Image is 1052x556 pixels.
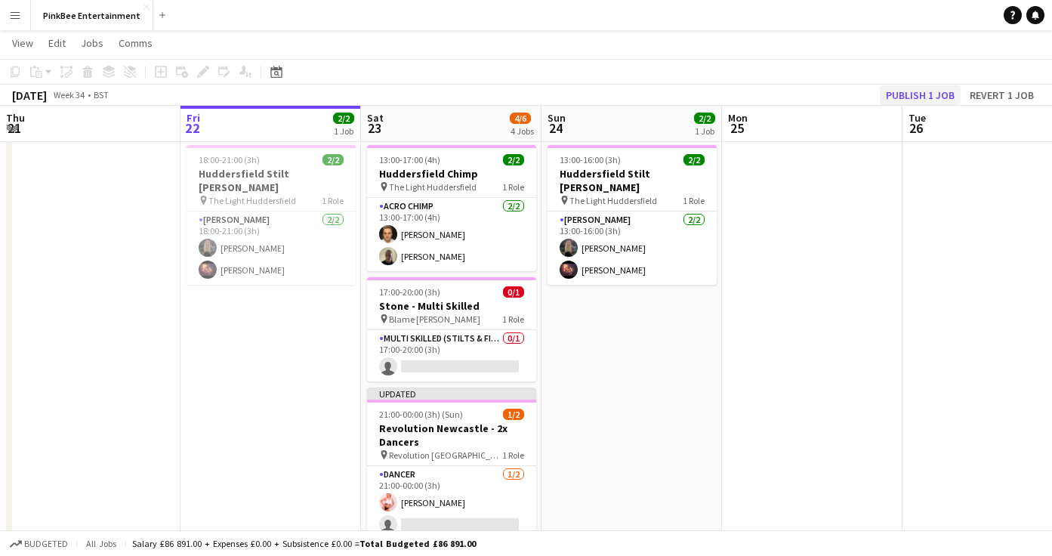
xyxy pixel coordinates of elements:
div: Updated [367,388,536,400]
div: [DATE] [12,88,47,103]
span: Total Budgeted £86 891.00 [359,538,476,549]
span: Tue [909,111,926,125]
span: Fri [187,111,200,125]
span: 21 [4,119,25,137]
span: View [12,36,33,50]
span: 18:00-21:00 (3h) [199,154,260,165]
span: 26 [906,119,926,137]
button: Budgeted [8,536,70,552]
span: 2/2 [333,113,354,124]
span: Mon [728,111,748,125]
span: 1 Role [502,314,524,325]
span: 23 [365,119,384,137]
span: 21:00-00:00 (3h) (Sun) [379,409,463,420]
a: Comms [113,33,159,53]
span: 17:00-20:00 (3h) [379,286,440,298]
span: 0/1 [503,286,524,298]
span: Thu [6,111,25,125]
app-card-role: Dancer1/221:00-00:00 (3h)[PERSON_NAME] [367,466,536,539]
span: 13:00-16:00 (3h) [560,154,621,165]
app-job-card: 17:00-20:00 (3h)0/1Stone - Multi Skilled Blame [PERSON_NAME]1 RoleMulti Skilled (Stilts & Fire)0/... [367,277,536,381]
h3: Huddersfield Stilt [PERSON_NAME] [187,167,356,194]
div: Salary £86 891.00 + Expenses £0.00 + Subsistence £0.00 = [132,538,476,549]
span: Jobs [81,36,103,50]
span: 22 [184,119,200,137]
app-card-role: Multi Skilled (Stilts & Fire)0/117:00-20:00 (3h) [367,330,536,381]
span: Revolution [GEOGRAPHIC_DATA] [389,449,502,461]
h3: Huddersfield Stilt [PERSON_NAME] [548,167,717,194]
a: Jobs [75,33,110,53]
h3: Stone - Multi Skilled [367,299,536,313]
a: View [6,33,39,53]
app-job-card: 13:00-17:00 (4h)2/2Huddersfield Chimp The Light Huddersfield1 RoleAcro Chimp2/213:00-17:00 (4h)[P... [367,145,536,271]
app-card-role: [PERSON_NAME]2/213:00-16:00 (3h)[PERSON_NAME][PERSON_NAME] [548,212,717,285]
button: PinkBee Entertainment [31,1,153,30]
button: Revert 1 job [964,85,1040,105]
span: 1/2 [503,409,524,420]
span: All jobs [83,538,119,549]
button: Publish 1 job [880,85,961,105]
app-job-card: Updated21:00-00:00 (3h) (Sun)1/2Revolution Newcastle - 2x Dancers Revolution [GEOGRAPHIC_DATA]1 R... [367,388,536,539]
span: 2/2 [322,154,344,165]
span: Sat [367,111,384,125]
span: 2/2 [503,154,524,165]
a: Edit [42,33,72,53]
span: The Light Huddersfield [208,195,296,206]
span: Sun [548,111,566,125]
span: 4/6 [510,113,531,124]
span: Budgeted [24,539,68,549]
span: Edit [48,36,66,50]
span: Week 34 [50,89,88,100]
app-card-role: Acro Chimp2/213:00-17:00 (4h)[PERSON_NAME][PERSON_NAME] [367,198,536,271]
div: 4 Jobs [511,125,534,137]
h3: Revolution Newcastle - 2x Dancers [367,422,536,449]
span: 1 Role [322,195,344,206]
h3: Huddersfield Chimp [367,167,536,181]
div: BST [94,89,109,100]
span: Comms [119,36,153,50]
span: 1 Role [683,195,705,206]
span: 13:00-17:00 (4h) [379,154,440,165]
span: The Light Huddersfield [569,195,657,206]
div: 1 Job [695,125,714,137]
span: 25 [726,119,748,137]
div: 1 Job [334,125,353,137]
span: 2/2 [694,113,715,124]
span: The Light Huddersfield [389,181,477,193]
span: 2/2 [683,154,705,165]
span: 24 [545,119,566,137]
span: 1 Role [502,449,524,461]
app-job-card: 18:00-21:00 (3h)2/2Huddersfield Stilt [PERSON_NAME] The Light Huddersfield1 Role[PERSON_NAME]2/21... [187,145,356,285]
span: Blame [PERSON_NAME] [389,314,480,325]
app-card-role: [PERSON_NAME]2/218:00-21:00 (3h)[PERSON_NAME][PERSON_NAME] [187,212,356,285]
span: 1 Role [502,181,524,193]
app-job-card: 13:00-16:00 (3h)2/2Huddersfield Stilt [PERSON_NAME] The Light Huddersfield1 Role[PERSON_NAME]2/21... [548,145,717,285]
